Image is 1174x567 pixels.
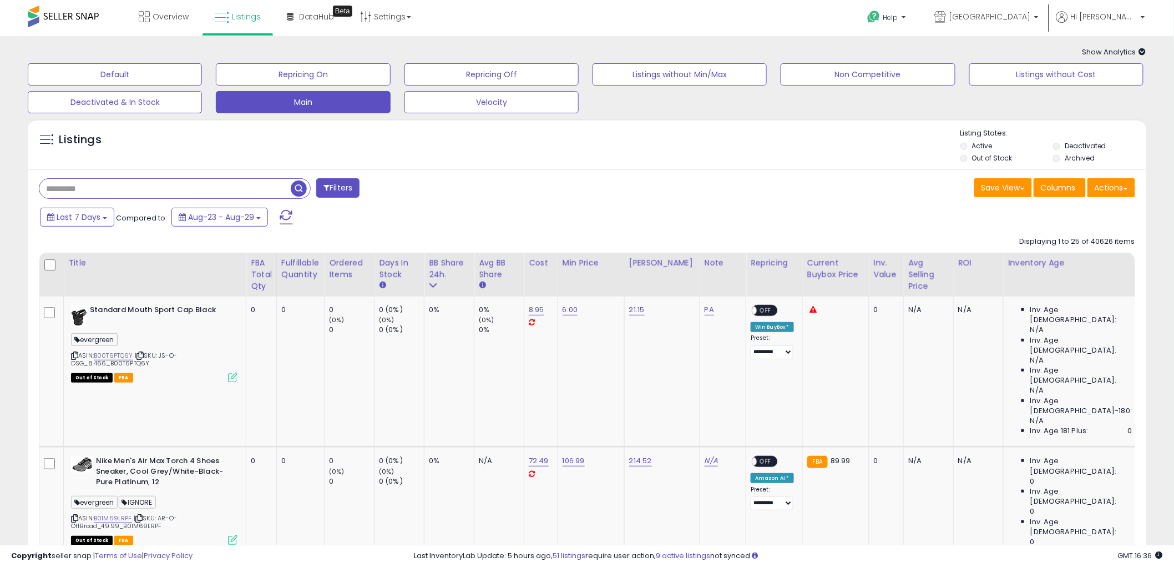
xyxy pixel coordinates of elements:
[1030,305,1132,325] span: Inv. Age [DEMOGRAPHIC_DATA]:
[116,213,167,223] span: Compared to:
[68,257,241,269] div: Title
[1041,182,1076,193] span: Columns
[563,257,620,269] div: Min Price
[908,456,945,466] div: N/A
[119,496,156,509] span: IGNORE
[479,325,524,335] div: 0%
[1071,11,1137,22] span: Hi [PERSON_NAME]
[479,305,524,315] div: 0%
[96,456,231,490] b: Nike Men's Air Max Torch 4 Shoes Sneaker, Cool Grey/White-Black-Pure Platinum, 12
[1065,153,1095,163] label: Archived
[57,212,100,223] span: Last 7 Days
[908,257,949,292] div: Avg Selling Price
[11,551,193,561] div: seller snap | |
[874,257,899,280] div: Inv. value
[329,325,374,335] div: 0
[1118,550,1163,561] span: 2025-09-6 16:36 GMT
[329,305,374,315] div: 0
[379,305,424,315] div: 0 (0%)
[153,11,189,22] span: Overview
[751,473,794,483] div: Amazon AI *
[144,550,193,561] a: Privacy Policy
[188,212,254,223] span: Aug-23 - Aug-29
[1030,385,1044,395] span: N/A
[479,280,485,290] small: Avg BB Share.
[529,455,549,466] a: 72.49
[216,91,390,113] button: Main
[379,315,394,324] small: (0%)
[908,305,945,315] div: N/A
[71,456,237,544] div: ASIN:
[1030,456,1132,476] span: Inv. Age [DEMOGRAPHIC_DATA]:
[251,305,268,315] div: 0
[751,486,794,511] div: Preset:
[95,550,142,561] a: Terms of Use
[71,305,87,327] img: 31q7k1aWtbL._SL40_.jpg
[874,305,895,315] div: 0
[429,305,465,315] div: 0%
[1030,325,1044,335] span: N/A
[958,257,999,269] div: ROI
[751,257,798,269] div: Repricing
[71,536,113,545] span: All listings that are currently out of stock and unavailable for purchase on Amazon
[757,306,775,315] span: OFF
[329,476,374,486] div: 0
[656,550,711,561] a: 9 active listings
[972,153,1013,163] label: Out of Stock
[629,257,695,269] div: [PERSON_NAME]
[1030,416,1044,426] span: N/A
[705,455,718,466] a: N/A
[379,476,424,486] div: 0 (0%)
[414,551,1163,561] div: Last InventoryLab Update: 5 hours ago, require user action, not synced.
[958,305,995,315] div: N/A
[949,11,1031,22] span: [GEOGRAPHIC_DATA]
[71,373,113,383] span: All listings that are currently out of stock and unavailable for purchase on Amazon
[114,373,133,383] span: FBA
[563,304,578,315] a: 6.00
[379,257,419,280] div: Days In Stock
[71,305,237,381] div: ASIN:
[883,13,898,22] span: Help
[429,456,465,466] div: 0%
[479,456,515,466] div: N/A
[1030,506,1035,516] span: 0
[281,305,316,315] div: 0
[94,351,133,360] a: B00T6PTQ6Y
[1030,365,1132,385] span: Inv. Age [DEMOGRAPHIC_DATA]:
[429,257,469,280] div: BB Share 24h.
[529,257,553,269] div: Cost
[71,456,93,473] img: 51WJ7pi+7NL._SL40_.jpg
[1030,486,1132,506] span: Inv. Age [DEMOGRAPHIC_DATA]:
[807,257,864,280] div: Current Buybox Price
[1030,355,1044,365] span: N/A
[807,456,828,468] small: FBA
[1082,47,1146,57] span: Show Analytics
[281,456,316,466] div: 0
[757,457,775,466] span: OFF
[59,132,102,148] h5: Listings
[1030,517,1132,537] span: Inv. Age [DEMOGRAPHIC_DATA]:
[960,128,1146,139] p: Listing States:
[251,456,268,466] div: 0
[479,315,494,324] small: (0%)
[71,496,118,509] span: evergreen
[958,456,995,466] div: N/A
[251,257,272,292] div: FBA Total Qty
[974,178,1032,197] button: Save View
[705,304,714,315] a: PA
[867,10,880,24] i: Get Help
[232,11,261,22] span: Listings
[629,304,645,315] a: 21.15
[1030,335,1132,355] span: Inv. Age [DEMOGRAPHIC_DATA]:
[28,91,202,113] button: Deactivated & In Stock
[751,322,794,332] div: Win BuyBox *
[329,257,370,280] div: Ordered Items
[479,257,519,280] div: Avg BB Share
[593,63,767,86] button: Listings without Min/Max
[404,63,579,86] button: Repricing Off
[781,63,955,86] button: Non Competitive
[858,2,917,36] a: Help
[28,63,202,86] button: Default
[329,315,345,324] small: (0%)
[71,333,118,346] span: evergreen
